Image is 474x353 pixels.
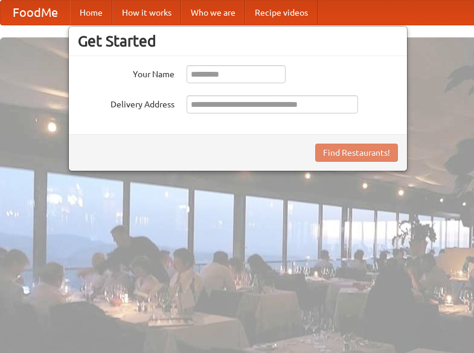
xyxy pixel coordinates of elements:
[78,95,175,110] label: Delivery Address
[315,144,398,162] button: Find Restaurants!
[181,1,245,25] a: Who we are
[70,1,112,25] a: Home
[78,65,175,80] label: Your Name
[1,1,70,25] a: FoodMe
[245,1,318,25] a: Recipe videos
[112,1,181,25] a: How it works
[78,32,398,50] h3: Get Started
